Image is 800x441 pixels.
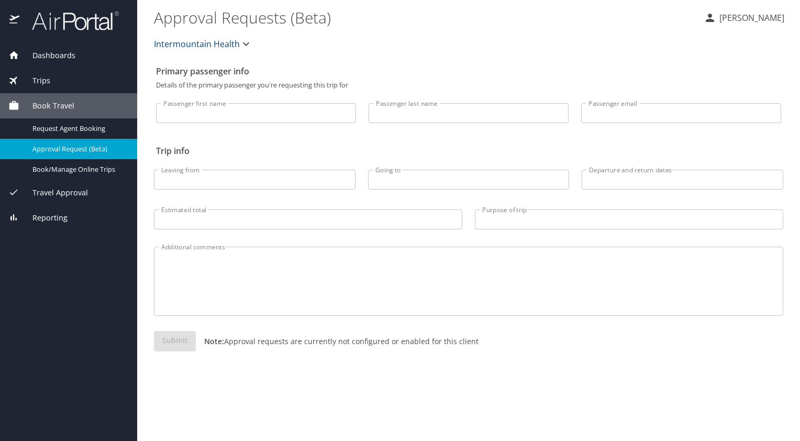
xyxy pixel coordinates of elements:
[196,336,479,347] p: Approval requests are currently not configured or enabled for this client
[716,12,784,24] p: [PERSON_NAME]
[156,63,781,80] h2: Primary passenger info
[19,212,68,224] span: Reporting
[19,75,50,86] span: Trips
[19,50,75,61] span: Dashboards
[154,37,240,51] span: Intermountain Health
[156,142,781,159] h2: Trip info
[32,164,125,174] span: Book/Manage Online Trips
[19,187,88,199] span: Travel Approval
[20,10,119,31] img: airportal-logo.png
[699,8,788,27] button: [PERSON_NAME]
[19,100,74,112] span: Book Travel
[204,336,224,346] strong: Note:
[156,82,781,89] p: Details of the primary passenger you're requesting this trip for
[150,34,257,54] button: Intermountain Health
[154,1,695,34] h1: Approval Requests (Beta)
[32,144,125,154] span: Approval Request (Beta)
[32,124,125,134] span: Request Agent Booking
[9,10,20,31] img: icon-airportal.png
